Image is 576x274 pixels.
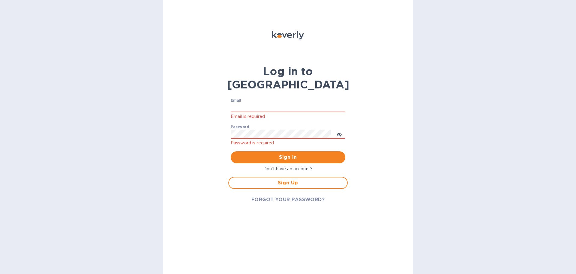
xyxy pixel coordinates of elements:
[231,151,345,163] button: Sign in
[235,154,340,161] span: Sign in
[231,140,345,146] p: Password is required
[247,194,330,206] button: FORGOT YOUR PASSWORD?
[234,179,342,186] span: Sign Up
[333,128,345,140] button: toggle password visibility
[227,65,349,91] b: Log in to [GEOGRAPHIC_DATA]
[231,99,241,103] label: Email
[272,31,304,39] img: Koverly
[231,113,345,120] p: Email is required
[228,177,348,189] button: Sign Up
[251,196,325,203] span: FORGOT YOUR PASSWORD?
[231,125,249,129] label: Password
[228,166,348,172] p: Don't have an account?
